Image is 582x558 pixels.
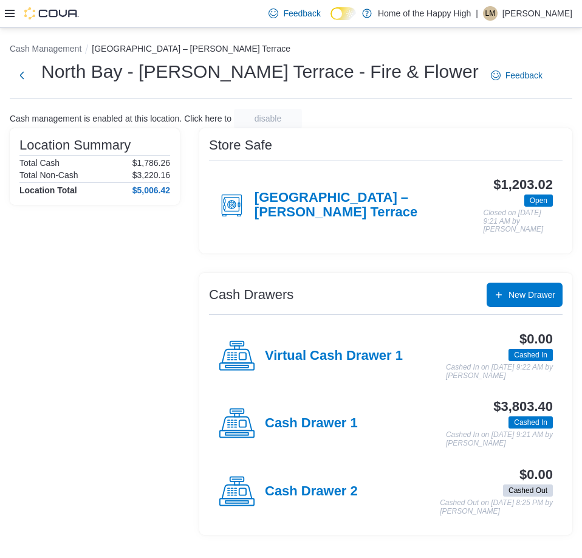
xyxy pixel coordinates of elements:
h4: $5,006.42 [132,185,170,195]
span: Feedback [505,69,543,81]
p: Closed on [DATE] 9:21 AM by [PERSON_NAME] [483,209,553,234]
h4: Virtual Cash Drawer 1 [265,348,403,364]
h6: Total Non-Cash [19,170,78,180]
span: Cashed In [508,416,553,429]
p: $3,220.16 [132,170,170,180]
p: Cashed In on [DATE] 9:21 AM by [PERSON_NAME] [446,431,553,447]
p: $1,786.26 [132,158,170,168]
span: LM [485,6,496,21]
span: Cashed Out [508,485,547,496]
button: Cash Management [10,44,81,53]
nav: An example of EuiBreadcrumbs [10,43,572,57]
h1: North Bay - [PERSON_NAME] Terrace - Fire & Flower [41,60,479,84]
h6: Total Cash [19,158,60,168]
button: disable [234,109,302,128]
a: Feedback [486,63,547,88]
span: Open [530,195,547,206]
h4: [GEOGRAPHIC_DATA] – [PERSON_NAME] Terrace [255,190,484,221]
div: Logan McLaughlin [483,6,498,21]
button: Next [10,63,34,88]
span: Cashed Out [503,484,553,497]
p: [PERSON_NAME] [502,6,572,21]
span: Cashed In [508,349,553,361]
h3: $3,803.40 [493,399,553,414]
h3: Store Safe [209,138,272,153]
span: Cashed In [514,417,547,428]
h3: $0.00 [519,332,553,346]
span: New Drawer [508,289,555,301]
p: Cashed Out on [DATE] 8:25 PM by [PERSON_NAME] [440,499,553,515]
button: New Drawer [487,283,563,307]
p: Cash management is enabled at this location. Click here to [10,114,231,123]
a: Feedback [264,1,325,26]
h4: Cash Drawer 2 [265,484,358,500]
h3: $0.00 [519,467,553,482]
img: Cova [24,7,79,19]
h3: $1,203.02 [493,177,553,192]
h4: Location Total [19,185,77,195]
p: Home of the Happy High [378,6,471,21]
button: [GEOGRAPHIC_DATA] – [PERSON_NAME] Terrace [92,44,290,53]
input: Dark Mode [330,7,356,20]
span: Open [524,195,553,207]
p: | [476,6,478,21]
h3: Location Summary [19,138,131,153]
p: Cashed In on [DATE] 9:22 AM by [PERSON_NAME] [446,363,553,380]
h3: Cash Drawers [209,288,293,302]
span: disable [255,112,281,125]
h4: Cash Drawer 1 [265,416,358,432]
span: Feedback [283,7,320,19]
span: Cashed In [514,350,547,360]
